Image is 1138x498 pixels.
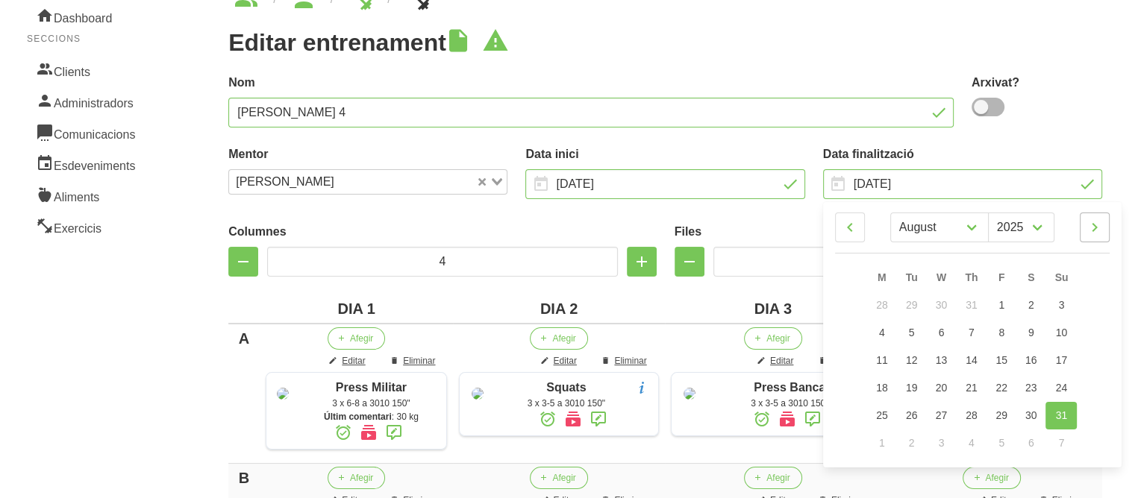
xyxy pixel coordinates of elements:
span: 23 [1025,382,1037,394]
span: 28 [876,299,888,311]
a: 23 [1016,374,1046,402]
span: 20 [936,382,948,394]
img: 8ea60705-12ae-42e8-83e1-4ba62b1261d5%2Factivities%2F63988-press-militar-jpg.jpg [277,388,289,400]
label: Nom [228,74,954,92]
span: 1 [879,437,885,449]
div: 3 x 6-8 a 3010 150" [303,397,439,410]
span: 14 [966,354,978,366]
div: A [234,327,254,350]
a: 1 [987,291,1016,319]
a: 19 [897,374,927,402]
a: 28 [956,402,987,429]
a: 21 [956,374,987,402]
span: Press Militar [336,381,407,394]
a: 5 [897,319,927,347]
span: 9 [1028,327,1034,338]
div: 3 x 3-5 a 3010 150" [712,397,867,410]
span: 13 [936,354,948,366]
span: Eliminar [614,354,646,368]
a: Administradors [27,86,148,117]
span: 4 [969,437,975,449]
label: Data finalització [823,145,1102,163]
img: 8ea60705-12ae-42e8-83e1-4ba62b1261d5%2Factivities%2F16532-squats-png.png [472,388,484,400]
a: 16 [1016,347,1046,374]
a: 20 [927,374,957,402]
span: 29 [906,299,918,311]
a: 12 [897,347,927,374]
label: Arxivat? [972,74,1102,92]
a: 17 [1045,347,1077,374]
div: 3 x 3-5 a 3010 150" [500,397,651,410]
a: Clients [27,54,148,86]
button: Afegir [530,467,587,489]
div: DIA 2 [459,297,658,320]
span: 29 [995,409,1007,421]
span: 2 [1028,299,1034,311]
div: Search for option [228,169,507,195]
span: Su [1054,271,1068,283]
span: 24 [1056,382,1068,394]
span: Eliminar [403,354,435,368]
span: 4 [879,327,885,338]
a: 13 [927,347,957,374]
button: Eliminar [809,350,875,372]
button: Editar [531,350,588,372]
span: 31 [1056,409,1068,421]
div: DIA 3 [671,297,875,320]
span: W [937,271,946,283]
span: 30 [936,299,948,311]
span: Afegir [350,471,373,485]
a: 31 [1045,402,1077,429]
a: Aliments [27,180,148,211]
a: 15 [987,347,1016,374]
a: 11 [867,347,897,374]
button: Afegir [963,467,1020,489]
span: 5 [998,437,1004,449]
span: Afegir [552,332,575,345]
a: Dashboard [27,1,148,32]
a: Comunicacions [27,117,148,148]
a: 4 [867,319,897,347]
span: 27 [936,409,948,421]
span: Tu [906,271,918,283]
span: Afegir [552,471,575,485]
span: Afegir [350,332,373,345]
div: B [234,467,254,489]
span: 8 [998,327,1004,338]
a: 6 [927,319,957,347]
span: Editar [553,354,576,368]
span: 21 [966,382,978,394]
span: 30 [1025,409,1037,421]
span: 3 [1059,299,1065,311]
h1: Editar entrenament [228,29,1102,56]
a: 27 [927,402,957,429]
label: Columnes [228,223,656,241]
label: Mentor [228,145,507,163]
button: Eliminar [592,350,658,372]
span: 5 [909,327,915,338]
label: Files [675,223,1102,241]
span: 18 [876,382,888,394]
label: Data inici [525,145,804,163]
a: 2 [1016,291,1046,319]
a: Exercicis [27,211,148,242]
span: 26 [906,409,918,421]
div: : 30 kg [303,410,439,423]
span: Afegir [766,471,790,485]
span: 15 [995,354,1007,366]
p: Seccions [27,32,148,45]
button: Afegir [328,467,385,489]
span: Squats [546,381,586,394]
button: Eliminar [381,350,447,372]
img: 8ea60705-12ae-42e8-83e1-4ba62b1261d5%2Factivities%2F49855-139-press-de-banca-jpg.jpg [684,388,695,400]
span: S [1028,271,1034,283]
span: M [878,271,887,283]
span: Press Banca [754,381,825,394]
span: [PERSON_NAME] [232,173,338,191]
a: 30 [1016,402,1046,429]
span: Afegir [985,471,1008,485]
span: 25 [876,409,888,421]
span: 11 [876,354,888,366]
span: F [998,271,1005,283]
button: Afegir [744,467,801,489]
